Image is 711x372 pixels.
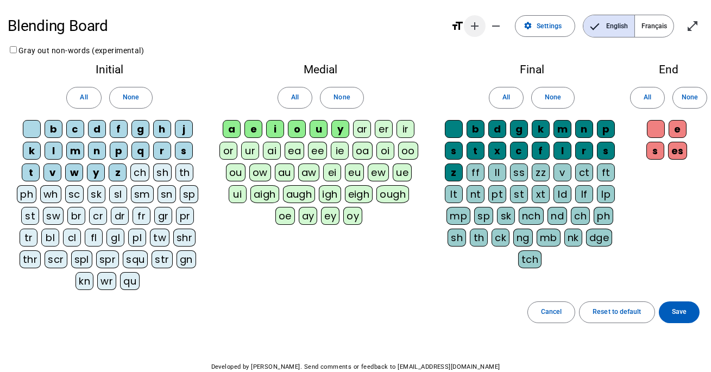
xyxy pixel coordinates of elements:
[223,120,241,138] div: a
[154,207,172,225] div: gr
[513,229,533,247] div: ng
[593,306,641,318] span: Reset to default
[448,229,466,247] div: sh
[398,142,418,160] div: oo
[583,15,634,37] span: English
[488,163,506,181] div: ll
[553,120,571,138] div: m
[226,163,246,181] div: ou
[488,185,506,203] div: pt
[8,11,443,41] h1: Blending Board
[175,163,193,181] div: th
[65,163,83,181] div: w
[686,20,699,33] mat-icon: open_in_full
[173,229,196,247] div: shr
[153,142,171,160] div: r
[445,142,463,160] div: s
[66,87,101,109] button: All
[635,15,674,37] span: Français
[467,163,485,181] div: ff
[672,306,687,318] span: Save
[111,207,129,225] div: dr
[345,163,364,181] div: eu
[376,185,409,203] div: ough
[250,185,279,203] div: aigh
[15,64,204,75] h2: Initial
[88,142,106,160] div: n
[597,185,615,203] div: lp
[468,20,481,33] mat-icon: add
[180,185,199,203] div: sp
[510,163,528,181] div: ss
[532,185,550,203] div: xt
[597,163,615,181] div: ft
[128,229,146,247] div: pl
[266,120,284,138] div: i
[672,87,707,109] button: None
[594,207,613,225] div: ph
[152,250,172,268] div: str
[630,87,665,109] button: All
[80,92,87,103] span: All
[334,92,350,103] span: None
[298,163,320,181] div: aw
[241,142,259,160] div: ur
[87,185,105,203] div: sk
[368,163,389,181] div: ew
[488,120,506,138] div: d
[397,120,414,138] div: ir
[131,185,154,203] div: sm
[669,120,687,138] div: e
[527,301,576,323] button: Cancel
[579,301,655,323] button: Reset to default
[176,207,194,225] div: pr
[219,142,237,160] div: or
[575,185,593,203] div: lf
[497,207,515,225] div: sk
[519,207,544,225] div: nch
[66,142,84,160] div: m
[75,272,93,290] div: kn
[45,250,67,268] div: scr
[175,142,193,160] div: s
[321,207,339,225] div: ey
[470,229,488,247] div: th
[22,163,40,181] div: t
[10,46,17,53] input: Gray out non-words (experimental)
[158,185,176,203] div: sn
[510,120,528,138] div: g
[310,120,328,138] div: u
[123,92,139,103] span: None
[130,163,149,181] div: ch
[45,120,62,138] div: b
[445,163,463,181] div: z
[219,64,423,75] h2: Medial
[109,87,153,109] button: None
[375,120,393,138] div: er
[65,185,84,203] div: sc
[263,142,281,160] div: ai
[532,142,550,160] div: f
[492,229,509,247] div: ck
[66,120,84,138] div: c
[308,142,327,160] div: ee
[244,120,262,138] div: e
[437,64,626,75] h2: Final
[553,142,571,160] div: l
[45,142,62,160] div: l
[393,163,412,181] div: ue
[353,142,373,160] div: oa
[43,207,64,225] div: sw
[63,229,81,247] div: cl
[110,142,128,160] div: p
[553,185,571,203] div: ld
[467,120,485,138] div: b
[319,185,341,203] div: igh
[575,120,593,138] div: n
[641,64,696,75] h2: End
[40,185,61,203] div: wh
[110,120,128,138] div: f
[575,163,593,181] div: ct
[285,142,304,160] div: ea
[8,46,144,55] label: Gray out non-words (experimental)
